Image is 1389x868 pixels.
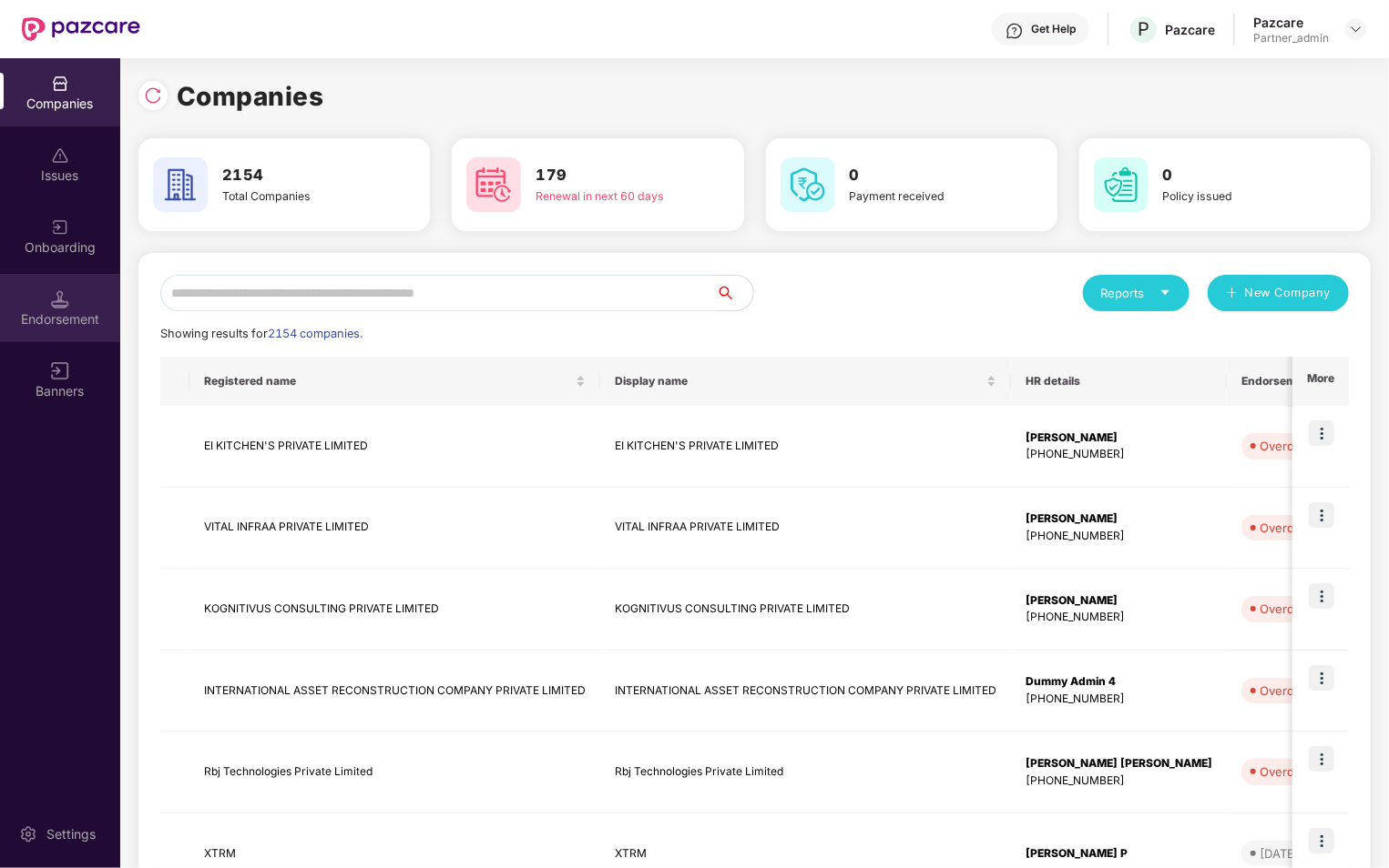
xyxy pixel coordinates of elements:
div: Pazcare [1253,14,1329,31]
div: Overdue - 34d [1260,762,1343,781]
td: EI KITCHEN'S PRIVATE LIMITED [600,406,1011,488]
img: svg+xml;base64,PHN2ZyBpZD0iQ29tcGFuaWVzIiB4bWxucz0iaHR0cDovL3d3dy53My5vcmcvMjAwMC9zdmciIHdpZHRoPS... [51,75,69,93]
div: [PHONE_NUMBER] [1026,691,1212,708]
img: icon [1309,746,1334,772]
div: Dummy Admin 4 [1026,673,1212,691]
img: svg+xml;base64,PHN2ZyB4bWxucz0iaHR0cDovL3d3dy53My5vcmcvMjAwMC9zdmciIHdpZHRoPSI2MCIgaGVpZ2h0PSI2MC... [153,157,208,212]
div: [PERSON_NAME] [1026,510,1212,528]
img: svg+xml;base64,PHN2ZyB3aWR0aD0iMTYiIGhlaWdodD0iMTYiIHZpZXdCb3g9IjAgMCAxNiAxNiIgZmlsbD0ibm9uZSIgeG... [51,362,69,380]
h3: 0 [1163,164,1310,187]
span: Endorsements [1241,374,1345,389]
button: search [716,275,754,311]
td: KOGNITIVUS CONSULTING PRIVATE LIMITED [189,569,600,651]
td: Rbj Technologies Private Limited [600,732,1011,813]
h3: 0 [850,164,996,187]
span: P [1138,18,1149,40]
th: Registered name [189,357,600,406]
td: KOGNITIVUS CONSULTING PRIVATE LIMITED [600,569,1011,651]
div: [PHONE_NUMBER] [1026,446,1212,463]
img: svg+xml;base64,PHN2ZyBpZD0iSXNzdWVzX2Rpc2FibGVkIiB4bWxucz0iaHR0cDovL3d3dy53My5vcmcvMjAwMC9zdmciIH... [51,146,69,165]
img: svg+xml;base64,PHN2ZyB4bWxucz0iaHR0cDovL3d3dy53My5vcmcvMjAwMC9zdmciIHdpZHRoPSI2MCIgaGVpZ2h0PSI2MC... [781,157,835,212]
td: INTERNATIONAL ASSET RECONSTRUCTION COMPANY PRIVATE LIMITED [600,651,1011,732]
div: Policy issued [1163,187,1310,205]
h3: 2154 [222,164,369,187]
span: Showing results for [160,327,363,340]
th: Display name [600,357,1011,406]
img: icon [1309,583,1334,609]
img: svg+xml;base64,PHN2ZyBpZD0iRHJvcGRvd24tMzJ4MzIiIHhtbG5zPSJodHRwOi8vd3d3LnczLm9yZy8yMDAwL3N2ZyIgd2... [1349,22,1363,36]
th: More [1292,357,1349,406]
div: Pazcare [1165,21,1215,38]
span: Display name [615,374,983,389]
td: INTERNATIONAL ASSET RECONSTRUCTION COMPANY PRIVATE LIMITED [189,651,600,732]
h3: 179 [536,164,682,187]
div: [PERSON_NAME] [1026,429,1212,447]
img: icon [1309,828,1334,853]
div: Total Companies [222,187,369,205]
button: plusNew Company [1208,275,1349,311]
div: [PERSON_NAME] [1026,592,1212,610]
span: New Company [1245,284,1332,302]
img: svg+xml;base64,PHN2ZyB3aWR0aD0iMTQuNSIgaGVpZ2h0PSIxNC41IiB2aWV3Qm94PSIwIDAgMTYgMTYiIGZpbGw9Im5vbm... [51,290,69,308]
div: [PERSON_NAME] [PERSON_NAME] [1026,755,1212,772]
span: Registered name [204,374,572,389]
div: Get Help [1031,22,1076,36]
span: plus [1226,287,1238,301]
td: Rbj Technologies Private Limited [189,732,600,813]
div: Renewal in next 60 days [536,187,682,205]
img: svg+xml;base64,PHN2ZyB4bWxucz0iaHR0cDovL3d3dy53My5vcmcvMjAwMC9zdmciIHdpZHRoPSI2MCIgaGVpZ2h0PSI2MC... [466,157,521,212]
img: icon [1309,420,1334,446]
span: caret-down [1159,287,1171,298]
span: 2154 companies. [268,327,363,340]
th: HR details [1011,357,1227,406]
div: Overdue - 90d [1260,600,1343,618]
img: svg+xml;base64,PHN2ZyB3aWR0aD0iMjAiIGhlaWdodD0iMjAiIHZpZXdCb3g9IjAgMCAyMCAyMCIgZmlsbD0ibm9uZSIgeG... [51,218,69,237]
img: icon [1309,665,1334,691]
img: svg+xml;base64,PHN2ZyB4bWxucz0iaHR0cDovL3d3dy53My5vcmcvMjAwMC9zdmciIHdpZHRoPSI2MCIgaGVpZ2h0PSI2MC... [1094,157,1149,212]
img: svg+xml;base64,PHN2ZyBpZD0iSGVscC0zMngzMiIgeG1sbnM9Imh0dHA6Ly93d3cudzMub3JnLzIwMDAvc3ZnIiB3aWR0aD... [1006,22,1024,40]
div: Overdue - 24d [1260,437,1343,455]
div: Payment received [850,187,996,205]
span: search [716,286,753,300]
div: [PHONE_NUMBER] [1026,528,1212,545]
div: Settings [41,825,101,843]
div: Reports [1101,284,1171,302]
div: [PHONE_NUMBER] [1026,772,1212,790]
div: [PHONE_NUMBER] [1026,609,1212,626]
td: VITAL INFRAA PRIVATE LIMITED [189,488,600,570]
img: svg+xml;base64,PHN2ZyBpZD0iU2V0dGluZy0yMHgyMCIgeG1sbnM9Imh0dHA6Ly93d3cudzMub3JnLzIwMDAvc3ZnIiB3aW... [19,825,37,843]
td: VITAL INFRAA PRIVATE LIMITED [600,488,1011,570]
div: [DATE] [1260,844,1299,863]
div: Partner_admin [1253,31,1329,45]
div: [PERSON_NAME] P [1026,845,1212,863]
td: EI KITCHEN'S PRIVATE LIMITED [189,406,600,488]
img: svg+xml;base64,PHN2ZyBpZD0iUmVsb2FkLTMyeDMyIiB4bWxucz0iaHR0cDovL3d3dy53My5vcmcvMjAwMC9zdmciIHdpZH... [144,86,162,105]
div: Overdue - 34d [1260,519,1343,537]
img: New Pazcare Logo [22,17,140,41]
div: Overdue - 189d [1260,681,1351,700]
h1: Companies [177,76,324,116]
img: icon [1309,502,1334,528]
